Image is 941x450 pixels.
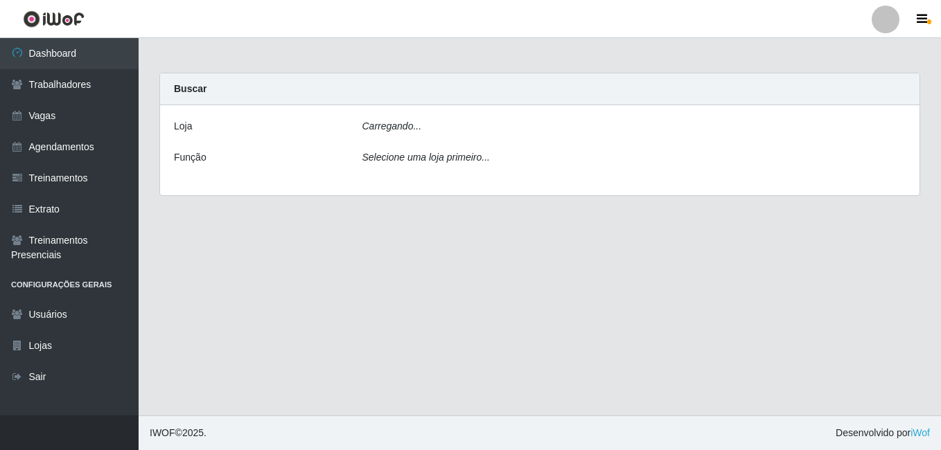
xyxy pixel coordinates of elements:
[174,119,192,134] label: Loja
[362,152,490,163] i: Selecione uma loja primeiro...
[362,120,422,132] i: Carregando...
[174,150,206,165] label: Função
[911,427,930,438] a: iWof
[150,426,206,440] span: © 2025 .
[150,427,175,438] span: IWOF
[174,83,206,94] strong: Buscar
[836,426,930,440] span: Desenvolvido por
[23,10,85,28] img: CoreUI Logo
